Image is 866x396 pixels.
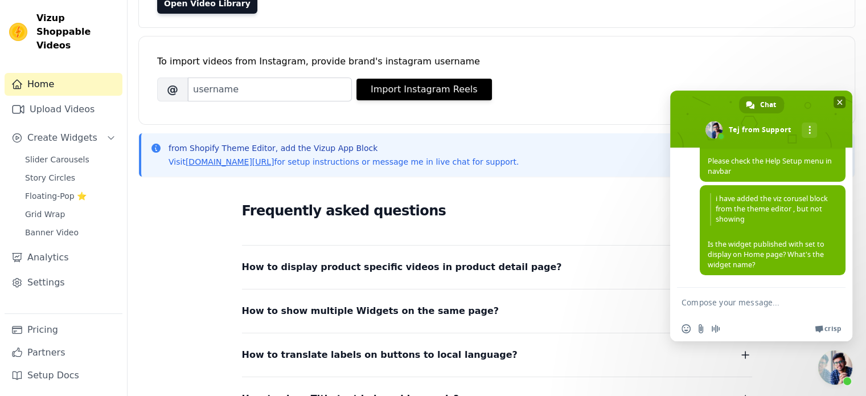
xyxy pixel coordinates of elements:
span: Crisp [824,324,841,333]
button: How to display product specific videos in product detail page? [242,259,752,275]
div: To import videos from Instagram, provide brand's instagram username [157,55,836,68]
a: Grid Wrap [18,206,122,222]
span: Is the widget published with set to display on Home page? What's the widget name? [708,193,838,270]
span: How to translate labels on buttons to local language? [242,347,518,363]
span: How to display product specific videos in product detail page? [242,259,562,275]
span: Create Widgets [27,131,97,145]
span: Floating-Pop ⭐ [25,190,87,202]
h2: Frequently asked questions [242,199,752,222]
a: Setup Docs [5,364,122,387]
span: i have added the viz corusel block from the theme editor , but not showing [710,193,835,226]
a: Crisp [815,324,841,333]
a: Upload Videos [5,98,122,121]
span: Audio message [711,324,720,333]
button: How to translate labels on buttons to local language? [242,347,752,363]
a: Chat [739,96,784,113]
a: Close chat [818,350,852,385]
span: @ [157,77,188,101]
a: Pricing [5,319,122,341]
a: Banner Video [18,224,122,240]
a: Story Circles [18,170,122,186]
span: Banner Video [25,227,79,238]
textarea: Compose your message... [682,288,818,316]
span: Send a file [696,324,705,333]
span: Chat [760,96,776,113]
input: username [188,77,352,101]
button: Import Instagram Reels [356,79,492,100]
span: Vizup Shoppable Videos [36,11,118,52]
span: Story Circles [25,172,75,183]
img: Vizup [9,23,27,41]
button: Create Widgets [5,126,122,149]
span: Insert an emoji [682,324,691,333]
a: Settings [5,271,122,294]
a: Slider Carousels [18,152,122,168]
button: How to show multiple Widgets on the same page? [242,303,752,319]
span: Slider Carousels [25,154,89,165]
p: from Shopify Theme Editor, add the Vizup App Block [169,142,519,154]
a: [DOMAIN_NAME][URL] [186,157,274,166]
a: Partners [5,341,122,364]
a: Analytics [5,246,122,269]
a: Floating-Pop ⭐ [18,188,122,204]
p: Visit for setup instructions or message me in live chat for support. [169,156,519,168]
a: Home [5,73,122,96]
span: Close chat [834,96,846,108]
span: Grid Wrap [25,209,65,220]
span: How to show multiple Widgets on the same page? [242,303,499,319]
